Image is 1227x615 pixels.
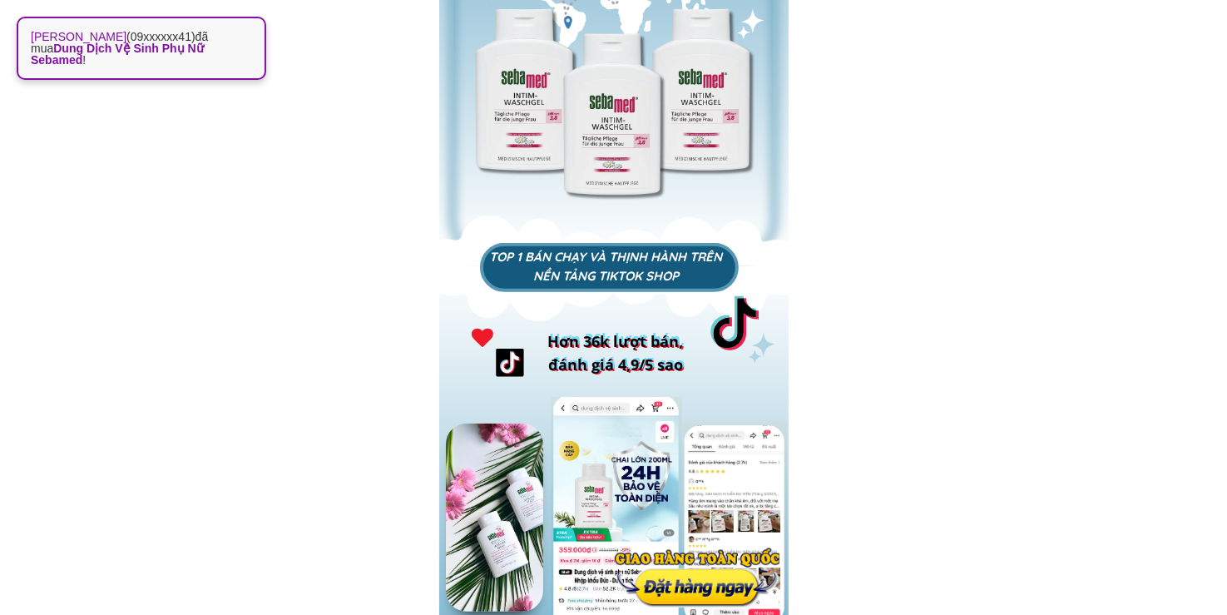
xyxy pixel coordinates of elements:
[31,42,204,67] span: Dung Dịch Vệ Sinh Phụ Nữ Sebamed
[31,30,126,43] strong: [PERSON_NAME]
[31,31,252,66] p: ( ) đã mua !
[531,327,704,375] h1: Hơn 36k lượt bán, đánh giá 4,8/5 sao
[529,330,702,378] h1: Hơn 36k lượt bán, đánh giá 4,9/5 sao
[131,30,191,43] span: 09xxxxxx41
[490,248,723,285] h3: TOP 1 BÁN CHẠY VÀ THỊNH HÀNH TRÊN NỀN TẢNG TIKTOK SHOP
